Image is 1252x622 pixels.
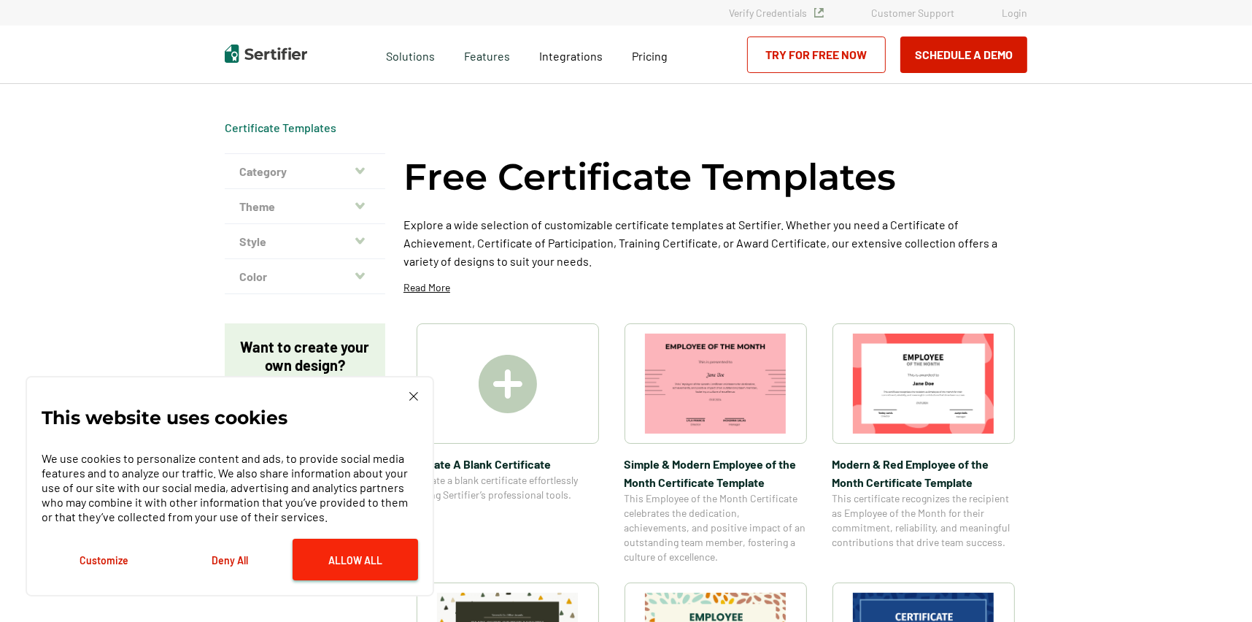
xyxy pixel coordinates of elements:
[465,45,511,64] span: Features
[832,491,1015,550] span: This certificate recognizes the recipient as Employee of the Month for their commitment, reliabil...
[225,120,336,135] div: Breadcrumb
[417,455,599,473] span: Create A Blank Certificate
[293,539,418,580] button: Allow All
[479,355,537,413] img: Create A Blank Certificate
[540,45,603,64] a: Integrations
[403,215,1027,270] p: Explore a wide selection of customizable certificate templates at Sertifier. Whether you need a C...
[42,410,287,425] p: This website uses cookies
[900,37,1027,73] button: Schedule a Demo
[417,473,599,502] span: Create a blank certificate effortlessly using Sertifier’s professional tools.
[225,120,336,134] a: Certificate Templates
[645,334,787,434] img: Simple & Modern Employee of the Month Certificate Template
[625,455,807,491] span: Simple & Modern Employee of the Month Certificate Template
[871,7,954,19] a: Customer Support
[225,189,385,224] button: Theme
[225,154,385,189] button: Category
[403,280,450,295] p: Read More
[1002,7,1027,19] a: Login
[42,451,418,524] p: We use cookies to personalize content and ads, to provide social media features and to analyze ou...
[42,539,167,580] button: Customize
[729,7,824,19] a: Verify Credentials
[167,539,293,580] button: Deny All
[239,338,371,375] p: Want to create your own design?
[225,259,385,294] button: Color
[540,49,603,63] span: Integrations
[853,334,994,434] img: Modern & Red Employee of the Month Certificate Template
[832,323,1015,564] a: Modern & Red Employee of the Month Certificate TemplateModern & Red Employee of the Month Certifi...
[225,224,385,259] button: Style
[814,8,824,18] img: Verified
[747,37,886,73] a: Try for Free Now
[403,153,896,201] h1: Free Certificate Templates
[625,491,807,564] span: This Employee of the Month Certificate celebrates the dedication, achievements, and positive impa...
[225,120,336,135] span: Certificate Templates
[633,49,668,63] span: Pricing
[387,45,436,64] span: Solutions
[1179,552,1252,622] iframe: Chat Widget
[633,45,668,64] a: Pricing
[409,392,418,401] img: Cookie Popup Close
[832,455,1015,491] span: Modern & Red Employee of the Month Certificate Template
[625,323,807,564] a: Simple & Modern Employee of the Month Certificate TemplateSimple & Modern Employee of the Month C...
[225,45,307,63] img: Sertifier | Digital Credentialing Platform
